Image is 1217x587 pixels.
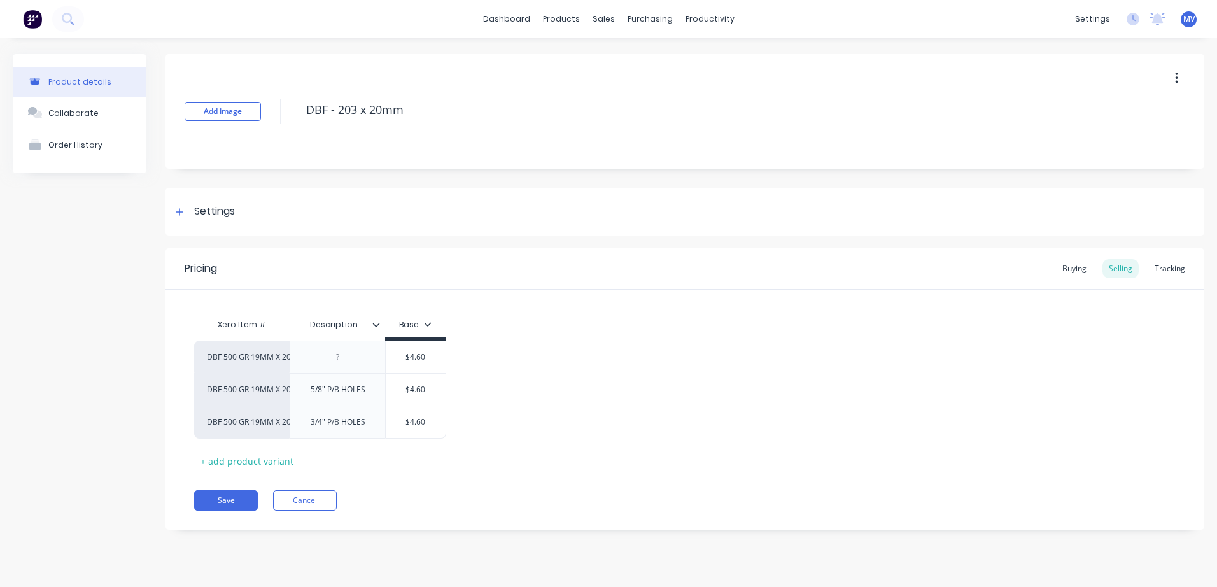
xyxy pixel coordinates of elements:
div: sales [586,10,621,29]
div: Buying [1056,259,1093,278]
textarea: DBF - 203 x 20mm [300,95,1101,125]
div: Order History [48,140,102,150]
div: products [537,10,586,29]
div: Base [399,319,432,330]
div: productivity [679,10,741,29]
span: MV [1183,13,1195,25]
div: Collaborate [48,108,99,118]
button: Product details [13,67,146,97]
button: Order History [13,129,146,160]
div: $4.60 [384,341,447,373]
div: Pricing [185,261,217,276]
div: DBF 500 GR 19MM X 203MM - 5/8" P/B Holes5/8" P/B HOLES$4.60 [194,373,446,406]
button: Save [194,490,258,511]
div: 5/8" P/B HOLES [300,381,376,398]
div: Selling [1102,259,1139,278]
div: DBF 500 GR 19MM X 203MM - 3/4" P/B Holes3/4" P/B HOLES$4.60 [194,406,446,439]
div: DBF 500 GR 19MM X 203MM$4.60 [194,341,446,373]
div: settings [1069,10,1116,29]
div: 3/4" P/B HOLES [300,414,376,430]
div: Product details [48,77,111,87]
div: Description [290,312,385,337]
div: $4.60 [384,374,447,406]
div: purchasing [621,10,679,29]
div: DBF 500 GR 19MM X 203MM - 5/8" P/B Holes [207,384,277,395]
div: DBF 500 GR 19MM X 203MM [207,351,277,363]
div: $4.60 [384,406,447,438]
div: Xero Item # [194,312,290,337]
button: Cancel [273,490,337,511]
button: Add image [185,102,261,121]
a: dashboard [477,10,537,29]
img: Factory [23,10,42,29]
div: Tracking [1148,259,1192,278]
div: + add product variant [194,451,300,471]
div: Description [290,309,377,341]
div: Settings [194,204,235,220]
div: DBF 500 GR 19MM X 203MM - 3/4" P/B Holes [207,416,277,428]
button: Collaborate [13,97,146,129]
